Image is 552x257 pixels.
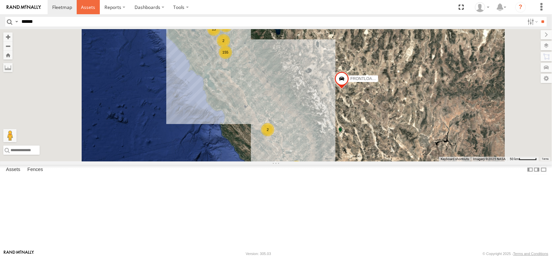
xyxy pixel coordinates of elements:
img: rand-logo.svg [7,5,41,10]
button: Drag Pegman onto the map to open Street View [3,129,17,142]
a: Terms and Conditions [513,252,548,256]
label: Assets [3,165,23,174]
div: 2 [261,123,274,136]
label: Hide Summary Table [540,165,547,174]
span: Imagery ©2025 NASA [473,157,506,161]
div: Version: 305.03 [246,252,271,256]
div: 2 [217,34,230,47]
label: Dock Summary Table to the Right [533,165,540,174]
span: FRONTLOADER JD344H [350,76,396,81]
label: Search Query [14,17,19,26]
button: Map Scale: 50 km per 50 pixels [508,157,539,161]
button: Zoom Home [3,51,13,60]
a: Visit our Website [4,250,34,257]
i: ? [515,2,526,13]
div: 155 [219,46,232,59]
span: 50 km [510,157,519,161]
button: Keyboard shortcuts [441,157,469,161]
div: 13 [207,22,220,36]
a: Terms [542,158,549,160]
button: Zoom in [3,32,13,41]
label: Map Settings [541,74,552,83]
label: Search Filter Options [525,17,539,26]
label: Measure [3,63,13,72]
label: Fences [24,165,46,174]
button: Zoom out [3,41,13,51]
label: Dock Summary Table to the Left [527,165,533,174]
div: © Copyright 2025 - [483,252,548,256]
div: 7 [290,161,303,174]
div: Dennis Braga [473,2,492,12]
